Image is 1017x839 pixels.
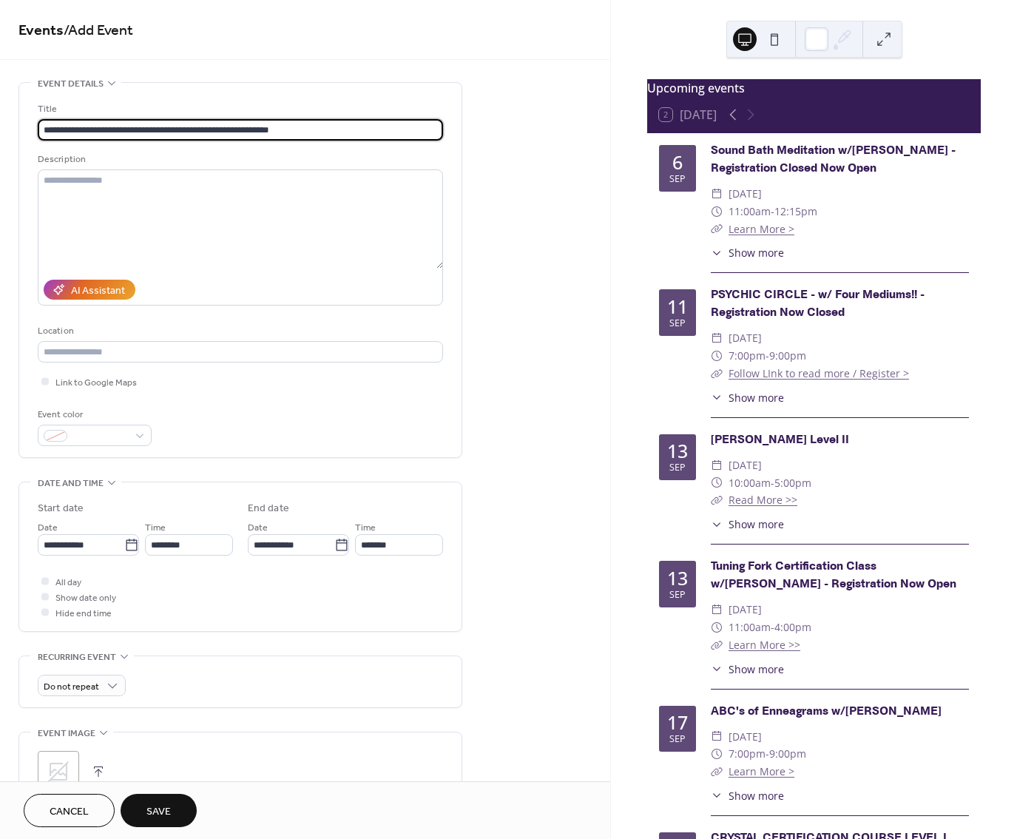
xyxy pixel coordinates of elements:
[711,390,723,405] div: ​
[64,16,133,45] span: / Add Event
[145,520,166,536] span: Time
[50,804,89,820] span: Cancel
[774,474,811,492] span: 5:00pm
[667,442,688,460] div: 13
[729,745,766,763] span: 7:00pm
[729,245,784,260] span: Show more
[55,575,81,590] span: All day
[771,619,774,636] span: -
[711,329,723,347] div: ​
[38,501,84,516] div: Start date
[24,794,115,827] button: Cancel
[729,661,784,677] span: Show more
[38,476,104,491] span: Date and time
[729,366,909,380] a: Follow LInk to read more / Register >
[729,222,794,236] a: Learn More >
[38,407,149,422] div: Event color
[711,559,956,592] a: Tuning Fork Certification Class w/[PERSON_NAME] - Registration Now Open
[55,590,116,606] span: Show date only
[711,763,723,781] div: ​
[729,619,771,636] span: 11:00am
[729,474,771,492] span: 10:00am
[711,661,723,677] div: ​
[729,390,784,405] span: Show more
[711,203,723,220] div: ​
[711,456,723,474] div: ​
[711,432,849,448] a: [PERSON_NAME] Level II
[729,728,762,746] span: [DATE]
[146,804,171,820] span: Save
[38,650,116,665] span: Recurring event
[729,203,771,220] span: 11:00am
[711,185,723,203] div: ​
[44,280,135,300] button: AI Assistant
[38,751,79,792] div: ;
[669,175,686,184] div: Sep
[672,153,683,172] div: 6
[248,520,268,536] span: Date
[729,185,762,203] span: [DATE]
[769,347,806,365] span: 9:00pm
[774,203,817,220] span: 12:15pm
[711,474,723,492] div: ​
[729,638,800,652] a: Learn More >>
[711,347,723,365] div: ​
[711,245,784,260] button: ​Show more
[711,390,784,405] button: ​Show more
[711,745,723,763] div: ​
[711,365,723,383] div: ​
[711,661,784,677] button: ​Show more
[669,319,686,328] div: Sep
[711,788,723,803] div: ​
[729,601,762,619] span: [DATE]
[669,735,686,744] div: Sep
[38,323,440,339] div: Location
[711,516,723,532] div: ​
[711,220,723,238] div: ​
[38,726,95,741] span: Event image
[44,678,99,695] span: Do not repeat
[729,329,762,347] span: [DATE]
[667,297,688,316] div: 11
[766,745,769,763] span: -
[38,152,440,167] div: Description
[711,491,723,509] div: ​
[667,713,688,732] div: 17
[38,520,58,536] span: Date
[711,516,784,532] button: ​Show more
[355,520,376,536] span: Time
[711,287,925,320] a: PSYCHIC CIRCLE - w/ Four Mediums!! - Registration Now Closed
[711,704,942,719] a: ABC's of Enneagrams w/[PERSON_NAME]
[729,493,797,507] a: Read More >>
[729,788,784,803] span: Show more
[769,745,806,763] span: 9:00pm
[55,375,137,391] span: Link to Google Maps
[729,456,762,474] span: [DATE]
[121,794,197,827] button: Save
[669,590,686,600] div: Sep
[771,203,774,220] span: -
[711,728,723,746] div: ​
[771,474,774,492] span: -
[248,501,289,516] div: End date
[711,245,723,260] div: ​
[711,619,723,636] div: ​
[711,601,723,619] div: ​
[38,101,440,117] div: Title
[711,788,784,803] button: ​Show more
[18,16,64,45] a: Events
[729,516,784,532] span: Show more
[711,636,723,654] div: ​
[55,606,112,621] span: Hide end time
[711,143,956,176] a: Sound Bath Meditation w/[PERSON_NAME] - Registration Closed Now Open
[71,283,125,299] div: AI Assistant
[774,619,811,636] span: 4:00pm
[667,569,688,587] div: 13
[669,463,686,473] div: Sep
[647,79,981,97] div: Upcoming events
[38,76,104,92] span: Event details
[729,764,794,778] a: Learn More >
[729,347,766,365] span: 7:00pm
[766,347,769,365] span: -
